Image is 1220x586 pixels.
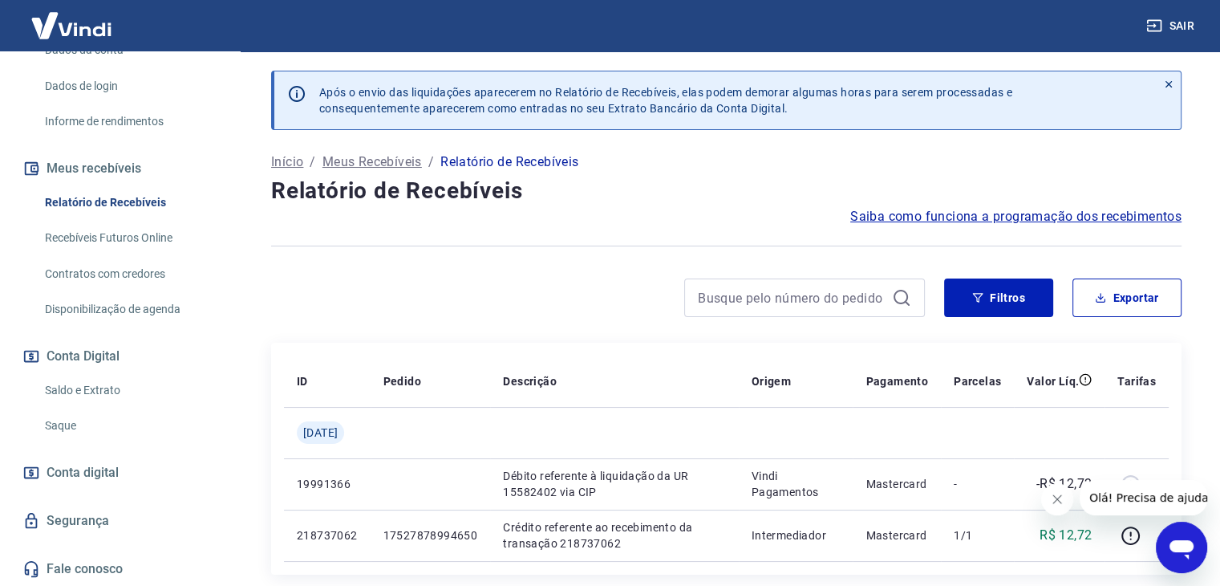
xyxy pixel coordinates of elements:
[1027,373,1079,389] p: Valor Líq.
[39,70,221,103] a: Dados de login
[383,527,478,543] p: 17527878994650
[19,503,221,539] a: Segurança
[954,373,1001,389] p: Parcelas
[850,207,1181,226] a: Saiba como funciona a programação dos recebimentos
[752,527,841,543] p: Intermediador
[383,373,421,389] p: Pedido
[39,105,221,138] a: Informe de rendimentos
[39,258,221,291] a: Contratos com credores
[297,373,308,389] p: ID
[503,519,725,551] p: Crédito referente ao recebimento da transação 218737062
[19,151,221,186] button: Meus recebíveis
[1117,373,1156,389] p: Tarifas
[503,468,725,500] p: Débito referente à liquidação da UR 15582402 via CIP
[865,527,928,543] p: Mastercard
[322,153,422,172] a: Meus Recebíveis
[1041,483,1073,515] iframe: Fechar mensagem
[297,476,358,492] p: 19991366
[303,425,338,441] span: [DATE]
[19,455,221,490] a: Conta digital
[1072,279,1181,317] button: Exportar
[47,462,119,484] span: Conta digital
[865,373,928,389] p: Pagamento
[1080,480,1207,515] iframe: Mensagem da empresa
[39,374,221,407] a: Saldo e Extrato
[19,339,221,374] button: Conta Digital
[10,11,135,24] span: Olá! Precisa de ajuda?
[503,373,557,389] p: Descrição
[944,279,1053,317] button: Filtros
[319,84,1012,116] p: Após o envio das liquidações aparecerem no Relatório de Recebíveis, elas podem demorar algumas ho...
[698,286,886,310] input: Busque pelo número do pedido
[954,527,1001,543] p: 1/1
[39,186,221,219] a: Relatório de Recebíveis
[1040,526,1092,545] p: R$ 12,72
[440,153,578,172] p: Relatório de Recebíveis
[428,153,434,172] p: /
[39,293,221,326] a: Disponibilização de agenda
[271,153,303,172] a: Início
[954,476,1001,492] p: -
[19,1,124,50] img: Vindi
[865,476,928,492] p: Mastercard
[297,527,358,543] p: 218737062
[1156,522,1207,573] iframe: Botão para abrir a janela de mensagens
[39,409,221,442] a: Saque
[271,175,1181,207] h4: Relatório de Recebíveis
[1036,474,1092,494] p: -R$ 12,72
[310,153,315,172] p: /
[752,373,791,389] p: Origem
[752,468,841,500] p: Vindi Pagamentos
[39,222,221,254] a: Recebíveis Futuros Online
[1143,11,1201,41] button: Sair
